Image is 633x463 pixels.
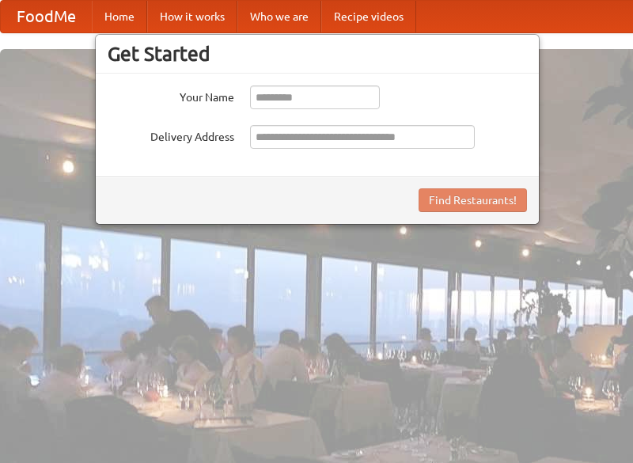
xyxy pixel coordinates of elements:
a: How it works [147,1,237,32]
a: Home [92,1,147,32]
h3: Get Started [108,42,527,66]
a: Who we are [237,1,321,32]
label: Your Name [108,85,234,105]
button: Find Restaurants! [419,188,527,212]
a: Recipe videos [321,1,416,32]
a: FoodMe [1,1,92,32]
label: Delivery Address [108,125,234,145]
